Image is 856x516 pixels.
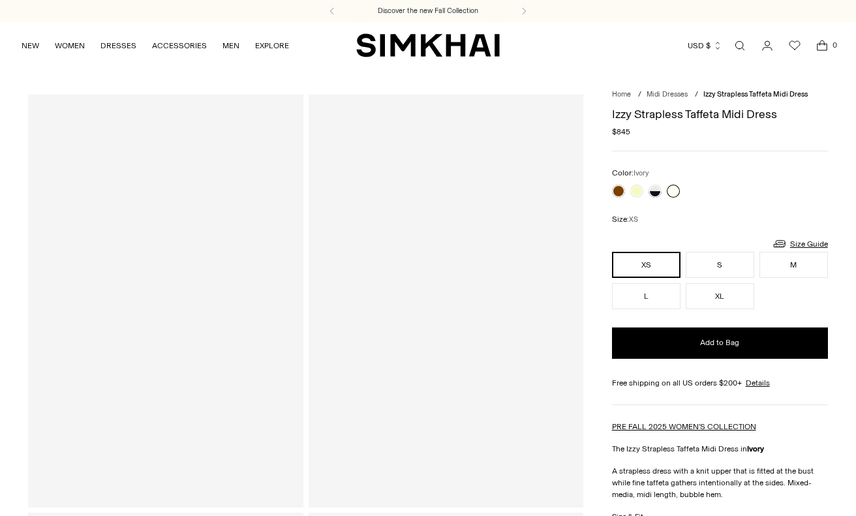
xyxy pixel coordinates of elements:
a: Open cart modal [809,33,835,59]
a: DRESSES [100,31,136,60]
div: / [695,89,698,100]
div: / [638,89,641,100]
button: USD $ [688,31,722,60]
button: S [686,252,754,278]
a: Open search modal [727,33,753,59]
span: Izzy Strapless Taffeta Midi Dress [703,90,808,99]
span: 0 [829,39,840,51]
p: The Izzy Strapless Taffeta Midi Dress in [612,443,828,455]
a: WOMEN [55,31,85,60]
a: Details [746,377,770,389]
button: XS [612,252,680,278]
button: XL [686,283,754,309]
a: NEW [22,31,39,60]
span: XS [629,215,638,224]
label: Color: [612,167,649,179]
a: PRE FALL 2025 WOMEN'S COLLECTION [612,422,756,431]
div: Free shipping on all US orders $200+ [612,377,828,389]
a: Izzy Strapless Taffeta Midi Dress [309,95,584,507]
a: Go to the account page [754,33,780,59]
nav: breadcrumbs [612,89,828,100]
a: EXPLORE [255,31,289,60]
span: Ivory [634,169,649,177]
strong: Ivory [747,444,764,453]
a: ACCESSORIES [152,31,207,60]
button: M [759,252,828,278]
span: $845 [612,126,630,138]
a: Midi Dresses [647,90,688,99]
a: Discover the new Fall Collection [378,6,478,16]
a: Home [612,90,631,99]
a: SIMKHAI [356,33,500,58]
a: MEN [222,31,239,60]
button: L [612,283,680,309]
p: A strapless dress with a knit upper that is fitted at the bust while fine taffeta gathers intenti... [612,465,828,500]
a: Wishlist [782,33,808,59]
h1: Izzy Strapless Taffeta Midi Dress [612,108,828,120]
a: Izzy Strapless Taffeta Midi Dress [28,95,303,507]
button: Add to Bag [612,327,828,359]
a: Size Guide [772,235,828,252]
label: Size: [612,213,638,226]
span: Add to Bag [700,337,739,348]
